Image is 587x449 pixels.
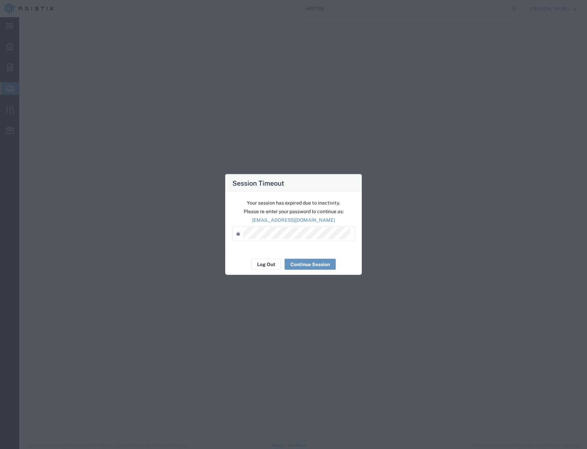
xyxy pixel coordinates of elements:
[251,259,281,270] button: Log Out
[232,208,355,215] p: Please re-enter your password to continue as:
[232,199,355,207] p: Your session has expired due to inactivity.
[232,178,284,188] h4: Session Timeout
[285,259,336,270] button: Continue Session
[232,217,355,224] p: [EMAIL_ADDRESS][DOMAIN_NAME]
